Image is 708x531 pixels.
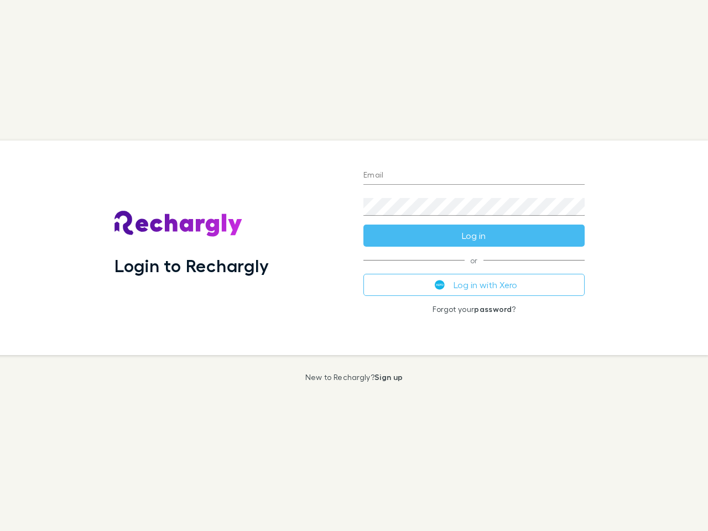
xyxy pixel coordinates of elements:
img: Rechargly's Logo [114,211,243,237]
a: Sign up [374,372,403,382]
button: Log in with Xero [363,274,585,296]
img: Xero's logo [435,280,445,290]
h1: Login to Rechargly [114,255,269,276]
p: New to Rechargly? [305,373,403,382]
a: password [474,304,512,314]
button: Log in [363,225,585,247]
p: Forgot your ? [363,305,585,314]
